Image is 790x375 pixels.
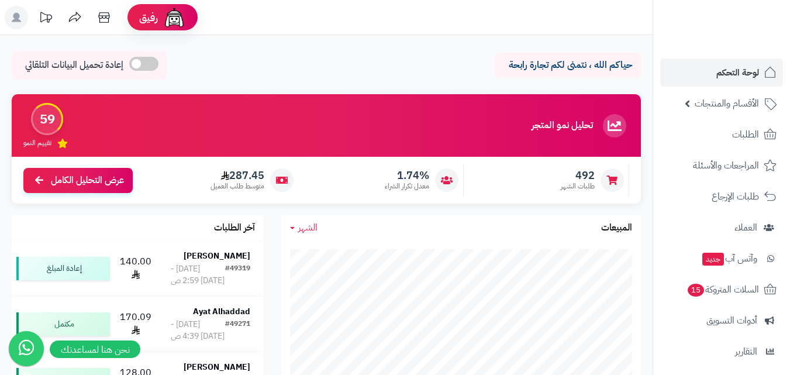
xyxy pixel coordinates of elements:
[734,219,757,236] span: العملاء
[25,59,123,72] span: إعادة تحميل البيانات التلقائي
[211,181,264,191] span: متوسط طلب العميل
[660,307,783,335] a: أدوات التسويق
[561,181,595,191] span: طلبات الشهر
[290,221,318,235] a: الشهر
[211,169,264,182] span: 287.45
[16,257,110,280] div: إعادة المبلغ
[184,250,250,262] strong: [PERSON_NAME]
[23,138,51,148] span: تقييم النمو
[660,183,783,211] a: طلبات الإرجاع
[732,126,759,143] span: الطلبات
[660,59,783,87] a: لوحة التحكم
[16,312,110,336] div: مكتمل
[695,95,759,112] span: الأقسام والمنتجات
[702,253,724,266] span: جديد
[193,305,250,318] strong: Ayat Alhaddad
[115,297,157,352] td: 170.09
[532,121,593,131] h3: تحليل نمو المتجر
[660,214,783,242] a: العملاء
[171,319,225,342] div: [DATE] - [DATE] 4:39 ص
[31,6,60,32] a: تحديثات المنصة
[712,188,759,205] span: طلبات الإرجاع
[214,223,255,233] h3: آخر الطلبات
[561,169,595,182] span: 492
[735,343,757,360] span: التقارير
[660,245,783,273] a: وآتس آبجديد
[660,121,783,149] a: الطلبات
[503,59,632,72] p: حياكم الله ، نتمنى لكم تجارة رابحة
[298,221,318,235] span: الشهر
[139,11,158,25] span: رفيق
[163,6,186,29] img: ai-face.png
[660,338,783,366] a: التقارير
[706,312,757,329] span: أدوات التسويق
[51,174,124,187] span: عرض التحليل الكامل
[23,168,133,193] a: عرض التحليل الكامل
[385,169,429,182] span: 1.74%
[686,281,759,298] span: السلات المتروكة
[115,241,157,296] td: 140.00
[385,181,429,191] span: معدل تكرار الشراء
[171,263,225,287] div: [DATE] - [DATE] 2:59 ص
[660,276,783,304] a: السلات المتروكة15
[601,223,632,233] h3: المبيعات
[225,263,250,287] div: #49319
[716,64,759,81] span: لوحة التحكم
[184,361,250,373] strong: [PERSON_NAME]
[693,157,759,174] span: المراجعات والأسئلة
[225,319,250,342] div: #49271
[688,284,704,297] span: 15
[660,152,783,180] a: المراجعات والأسئلة
[701,250,757,267] span: وآتس آب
